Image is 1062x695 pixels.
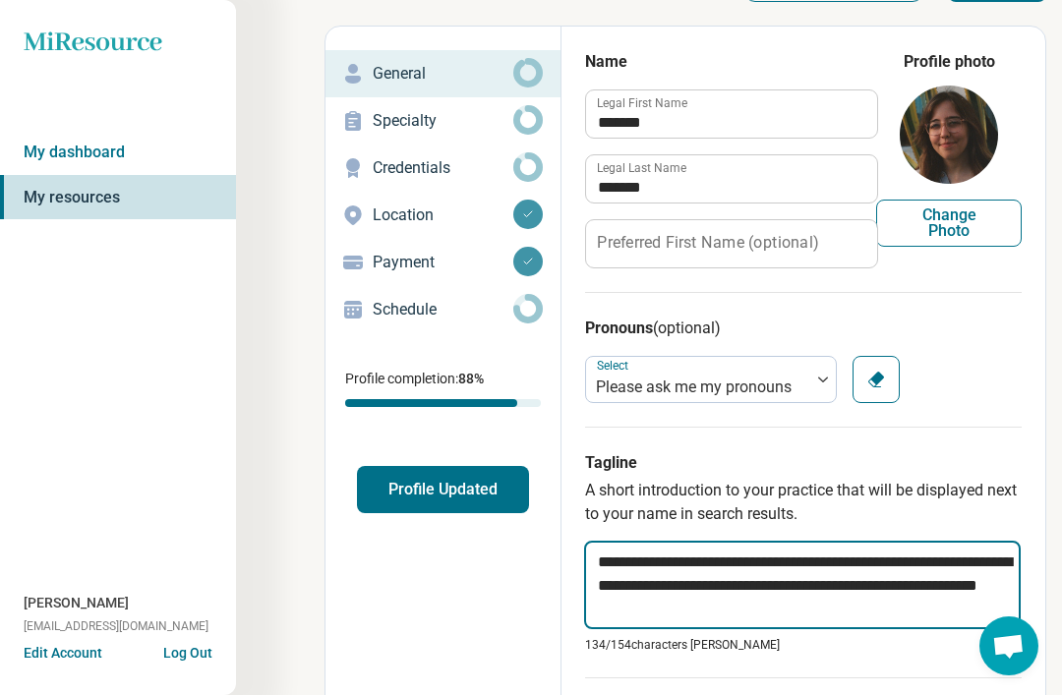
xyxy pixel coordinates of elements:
label: Preferred First Name (optional) [597,235,818,251]
h3: Name [585,50,876,74]
p: Schedule [373,298,513,321]
a: Schedule [325,286,560,333]
p: 134/ 154 characters [PERSON_NAME] [585,636,1022,654]
span: [EMAIL_ADDRESS][DOMAIN_NAME] [24,617,208,635]
div: Profile completion: [325,357,560,419]
label: Legal Last Name [597,162,686,174]
a: Payment [325,239,560,286]
span: [PERSON_NAME] [24,593,129,613]
span: 88 % [458,371,484,386]
p: Payment [373,251,513,274]
p: General [373,62,513,86]
div: Open chat [979,616,1038,675]
a: Location [325,192,560,239]
h3: Tagline [585,451,1022,475]
p: Credentials [373,156,513,180]
p: Location [373,203,513,227]
h3: Pronouns [585,317,1022,340]
p: A short introduction to your practice that will be displayed next to your name in search results. [585,479,1022,526]
div: Please ask me my pronouns [596,376,800,399]
div: Profile completion [345,399,541,407]
span: (optional) [653,319,721,337]
button: Change Photo [876,200,1022,247]
a: General [325,50,560,97]
button: Profile Updated [357,466,529,513]
a: Credentials [325,145,560,192]
img: avatar image [900,86,998,184]
button: Edit Account [24,643,102,664]
a: Specialty [325,97,560,145]
label: Select [597,359,632,373]
p: Specialty [373,109,513,133]
label: Legal First Name [597,97,687,109]
legend: Profile photo [904,50,995,74]
button: Log Out [163,643,212,659]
